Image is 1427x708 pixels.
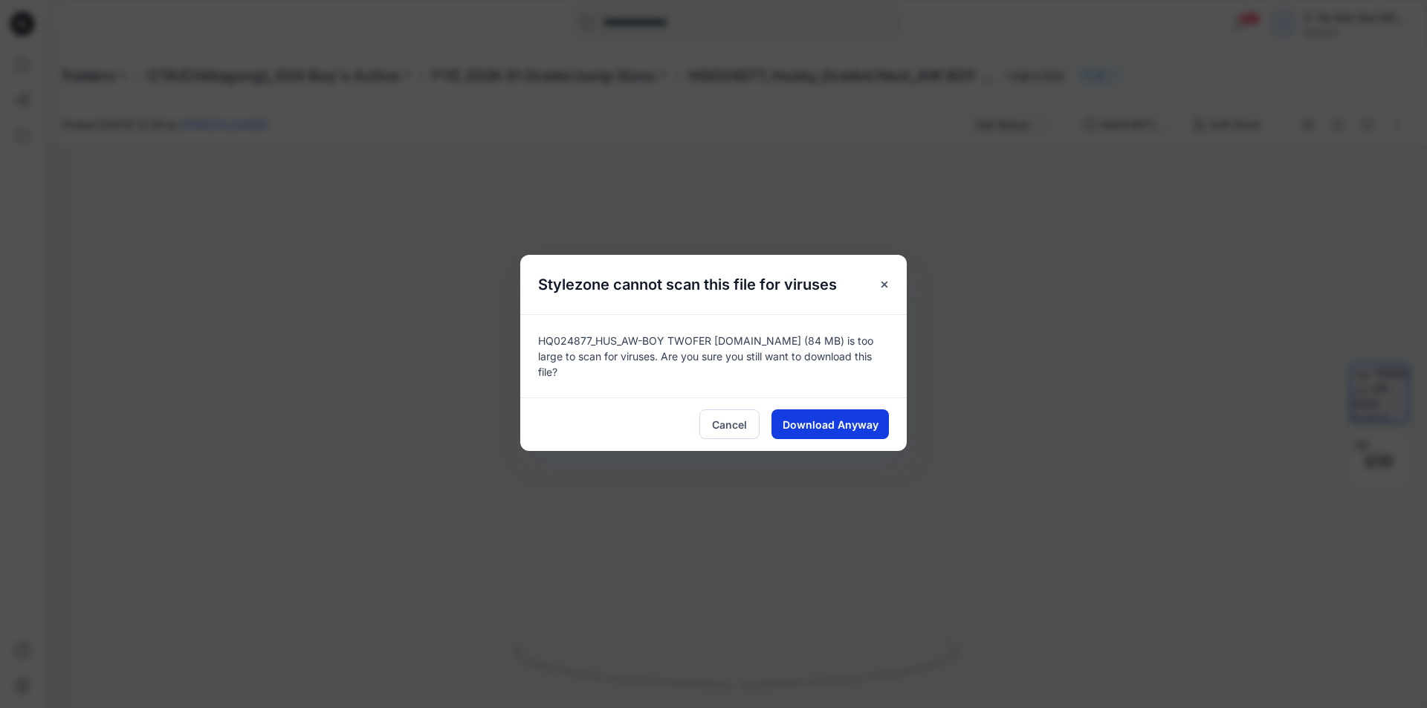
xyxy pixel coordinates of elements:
button: Download Anyway [771,409,889,439]
div: HQ024877_HUS_AW-BOY TWOFER [DOMAIN_NAME] (84 MB) is too large to scan for viruses. Are you sure y... [520,314,907,397]
button: Close [871,271,898,298]
button: Cancel [699,409,760,439]
span: Cancel [712,417,747,432]
h5: Stylezone cannot scan this file for viruses [520,255,855,314]
span: Download Anyway [783,417,878,432]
